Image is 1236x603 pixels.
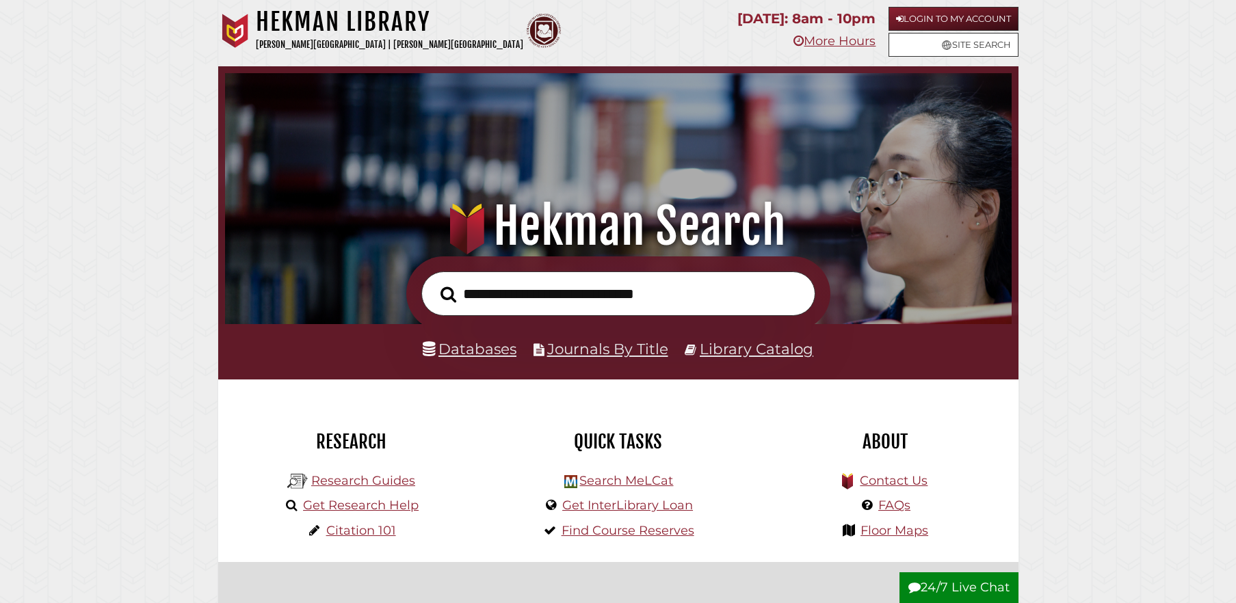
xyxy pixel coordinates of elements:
a: Site Search [889,33,1018,57]
a: More Hours [793,33,876,49]
a: Find Course Reserves [562,523,694,538]
p: [PERSON_NAME][GEOGRAPHIC_DATA] | [PERSON_NAME][GEOGRAPHIC_DATA] [256,37,523,53]
p: [DATE]: 8am - 10pm [737,7,876,31]
a: Library Catalog [700,340,813,358]
a: Citation 101 [326,523,396,538]
a: Research Guides [311,473,415,488]
h1: Hekman Search [244,196,993,256]
a: Journals By Title [547,340,668,358]
h1: Hekman Library [256,7,523,37]
a: FAQs [878,498,910,513]
a: Databases [423,340,516,358]
h2: Research [228,430,475,453]
h2: Quick Tasks [495,430,741,453]
i: Search [441,286,456,303]
img: Hekman Library Logo [564,475,577,488]
a: Login to My Account [889,7,1018,31]
img: Calvin Theological Seminary [527,14,561,48]
button: Search [434,282,463,307]
a: Search MeLCat [579,473,673,488]
a: Floor Maps [860,523,928,538]
img: Hekman Library Logo [287,471,308,492]
a: Get Research Help [303,498,419,513]
a: Contact Us [860,473,928,488]
h2: About [762,430,1008,453]
img: Calvin University [218,14,252,48]
a: Get InterLibrary Loan [562,498,693,513]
